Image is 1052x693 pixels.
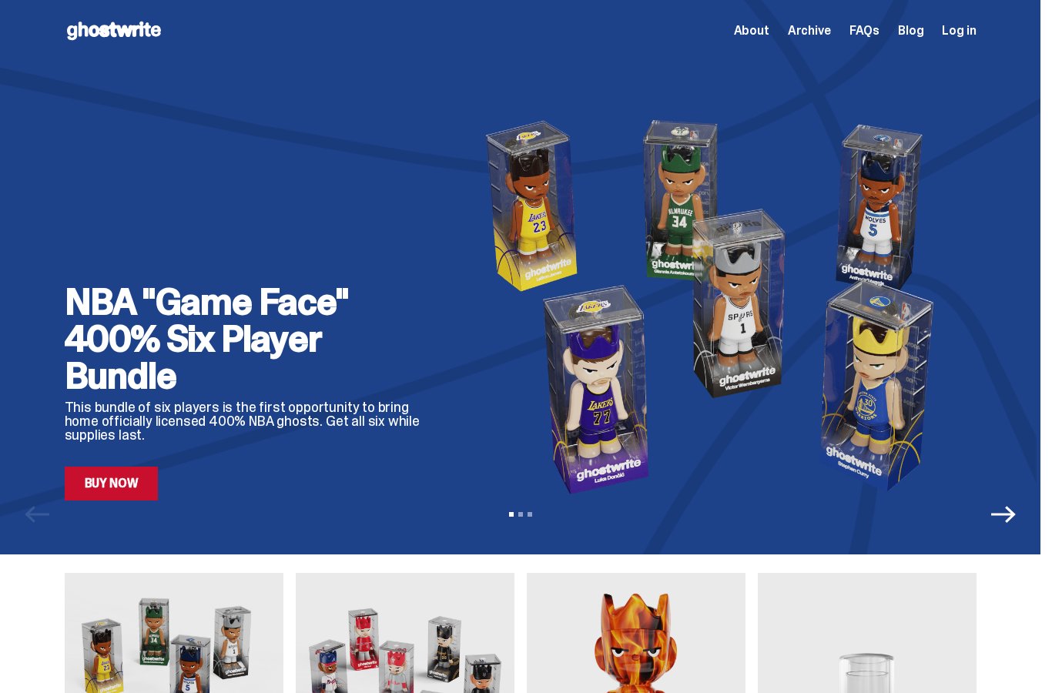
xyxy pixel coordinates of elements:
a: Log in [942,25,976,37]
a: Archive [788,25,831,37]
a: Buy Now [65,467,159,500]
img: NBA "Game Face" 400% Six Player Bundle [459,112,977,500]
a: FAQs [849,25,879,37]
p: This bundle of six players is the first opportunity to bring home officially licensed 400% NBA gh... [65,400,434,442]
a: About [734,25,769,37]
h2: NBA "Game Face" 400% Six Player Bundle [65,283,434,394]
button: View slide 1 [509,512,514,517]
button: View slide 3 [528,512,532,517]
a: Blog [898,25,923,37]
button: Next [991,502,1016,527]
button: View slide 2 [518,512,523,517]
